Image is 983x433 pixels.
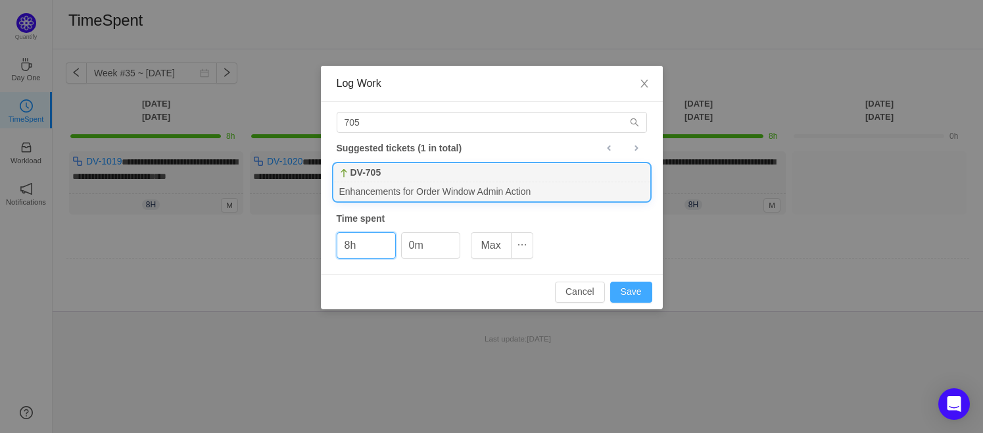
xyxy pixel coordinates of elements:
img: 10310 [339,168,348,178]
button: Close [626,66,663,103]
div: Enhancements for Order Window Admin Action [334,182,650,200]
i: icon: search [630,118,639,127]
i: icon: close [639,78,650,89]
div: Log Work [337,76,647,91]
button: Save [610,282,652,303]
div: Suggested tickets (1 in total) [337,140,647,157]
div: Open Intercom Messenger [938,388,970,420]
input: Search [337,112,647,133]
button: icon: ellipsis [511,232,533,259]
div: Time spent [337,212,647,226]
button: Max [471,232,512,259]
b: DV-705 [350,166,381,180]
button: Cancel [555,282,605,303]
